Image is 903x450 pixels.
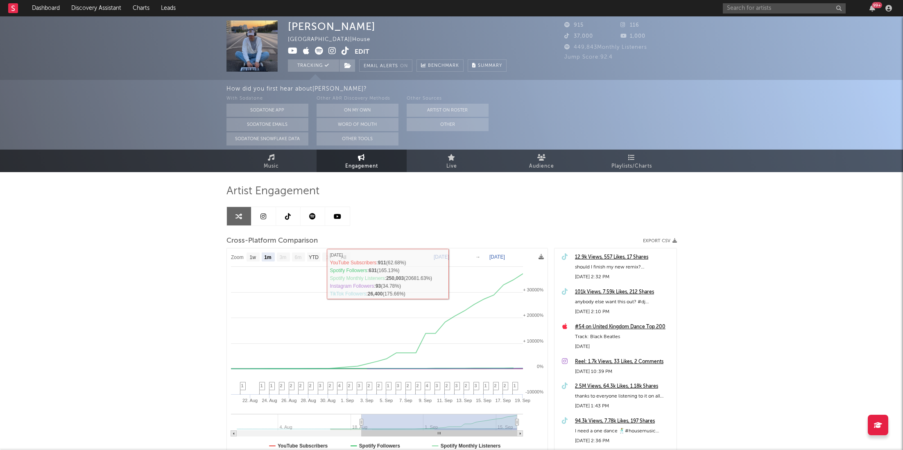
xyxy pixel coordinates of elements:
text: [DATE] [489,254,505,260]
span: 4 [426,383,428,388]
text: Zoom [231,255,244,260]
button: Word Of Mouth [317,118,398,131]
span: 2 [280,383,283,388]
span: 3 [475,383,477,388]
text: 1. Sep [341,398,354,403]
span: 2 [299,383,302,388]
span: 2 [504,383,506,388]
a: Live [407,150,497,172]
span: 2 [309,383,312,388]
span: 3 [319,383,321,388]
a: 12.9k Views, 557 Likes, 17 Shares [575,252,672,262]
text: 22. Aug [242,398,257,403]
span: 37,000 [564,34,593,39]
span: Live [446,161,457,171]
text: 6m [294,255,301,260]
div: [DATE] 2:32 PM [575,272,672,282]
div: 2.5M Views, 64.3k Likes, 1.18k Shares [575,382,672,391]
div: anybody else want this out? #dj #housemusic #speedgarage #remix [575,297,672,307]
span: Playlists/Charts [611,161,652,171]
text: → [475,254,480,260]
div: Reel: 1.7k Views, 33 Likes, 2 Comments [575,357,672,367]
div: [GEOGRAPHIC_DATA] | House [288,35,389,45]
button: Sodatone Snowflake Data [226,132,308,145]
span: 2 [290,383,292,388]
span: Summary [478,64,502,68]
a: 101k Views, 7.59k Likes, 212 Shares [575,287,672,297]
button: Other Tools [317,132,398,145]
text: 3m [279,255,286,260]
text: All [341,255,346,260]
span: 2 [446,383,448,388]
text: Spotify Followers [359,443,400,449]
span: Jump Score: 92.4 [564,55,613,60]
a: Music [226,150,317,172]
span: 1 [241,383,244,388]
span: 2 [465,383,467,388]
span: 116 [620,23,639,28]
input: Search for artists [723,3,846,14]
text: YTD [308,255,318,260]
text: 30. Aug [320,398,335,403]
button: Artist on Roster [407,104,489,117]
text: 11. Sep [437,398,452,403]
div: 99 + [872,2,882,8]
div: should I finish my new remix? #housemusic #speedgarage #remix #rave [575,262,672,272]
span: 1 [514,383,516,388]
span: Engagement [345,161,378,171]
div: [PERSON_NAME] [288,20,376,32]
button: 99+ [869,5,875,11]
span: Music [264,161,279,171]
div: 94.3k Views, 7.78k Likes, 197 Shares [575,416,672,426]
div: [DATE] 2:10 PM [575,307,672,317]
button: Email AlertsOn [359,59,412,72]
div: [DATE] 1:43 PM [575,401,672,411]
span: 1 [260,383,263,388]
div: #54 on United Kingdom Dance Top 200 [575,322,672,332]
span: 2 [378,383,380,388]
span: 2 [348,383,351,388]
span: 2 [494,383,497,388]
span: 4 [338,383,341,388]
span: Audience [529,161,554,171]
span: 915 [564,23,584,28]
span: 3 [358,383,360,388]
text: 26. Aug [281,398,296,403]
text: 28. Aug [301,398,316,403]
a: Engagement [317,150,407,172]
span: 2 [416,383,419,388]
text: [DATE] [434,254,449,260]
text: 17. Sep [495,398,511,403]
text: 1m [264,255,271,260]
span: Artist Engagement [226,186,319,196]
text: 1y [326,255,331,260]
span: 1 [387,383,389,388]
text: YouTube Subscribers [278,443,328,449]
span: 3 [397,383,399,388]
span: Benchmark [428,61,459,71]
text: 13. Sep [456,398,472,403]
text: Spotify Monthly Listeners [440,443,500,449]
text: 1w [249,255,256,260]
span: 1,000 [620,34,645,39]
span: 2 [329,383,331,388]
span: 1 [270,383,273,388]
a: Playlists/Charts [587,150,677,172]
text: 19. Sep [515,398,530,403]
text: 0% [537,364,543,369]
a: Benchmark [416,59,464,72]
button: Other [407,118,489,131]
text: 7. Sep [399,398,412,403]
div: I need a one dance 🕺#housemusic #remix #speedgarage #ukg [575,426,672,436]
text: 24. Aug [262,398,277,403]
text: 3. Sep [360,398,373,403]
div: Track: Black Beatles [575,332,672,342]
div: Other A&R Discovery Methods [317,94,398,104]
span: 449,843 Monthly Listeners [564,45,647,50]
span: Cross-Platform Comparison [226,236,318,246]
div: With Sodatone [226,94,308,104]
button: Sodatone Emails [226,118,308,131]
span: 3 [436,383,438,388]
span: 2 [407,383,409,388]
